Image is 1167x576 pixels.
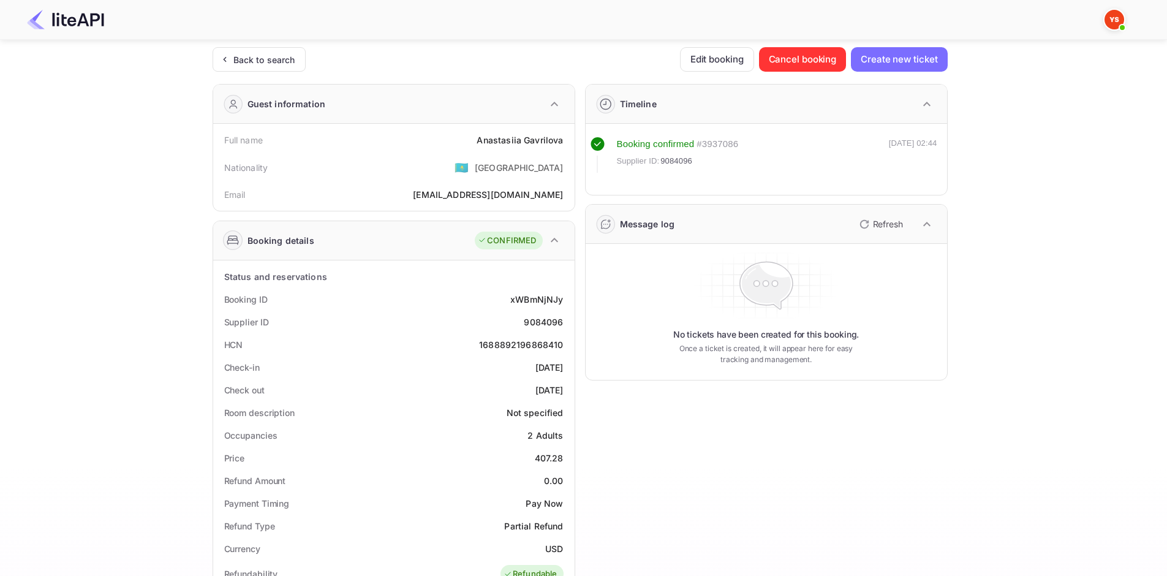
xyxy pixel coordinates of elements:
div: Booking ID [224,293,268,306]
button: Edit booking [680,47,754,72]
div: Anastasiia Gavrilova [477,134,563,146]
div: [DATE] 02:44 [889,137,937,173]
span: Supplier ID: [617,155,660,167]
div: # 3937086 [697,137,738,151]
div: [EMAIL_ADDRESS][DOMAIN_NAME] [413,188,563,201]
div: Message log [620,218,675,230]
img: LiteAPI Logo [27,10,104,29]
div: xWBmNjNJy [510,293,563,306]
div: Full name [224,134,263,146]
div: Status and reservations [224,270,327,283]
p: Once a ticket is created, it will appear here for easy tracking and management. [670,343,863,365]
div: 9084096 [524,316,563,328]
span: United States [455,156,469,178]
div: Check out [224,384,265,396]
div: Pay Now [526,497,563,510]
div: Refund Type [224,520,275,532]
div: Email [224,188,246,201]
div: Nationality [224,161,268,174]
div: Currency [224,542,260,555]
div: 0.00 [544,474,564,487]
div: Booking details [247,234,314,247]
div: Guest information [247,97,326,110]
div: Timeline [620,97,657,110]
div: HCN [224,338,243,351]
div: Back to search [233,53,295,66]
div: Partial Refund [504,520,563,532]
p: No tickets have been created for this booking. [673,328,859,341]
div: CONFIRMED [478,235,536,247]
div: Refund Amount [224,474,286,487]
div: Not specified [507,406,564,419]
div: Room description [224,406,295,419]
span: 9084096 [660,155,692,167]
button: Cancel booking [759,47,847,72]
div: Check-in [224,361,260,374]
div: [DATE] [535,384,564,396]
div: Booking confirmed [617,137,695,151]
div: Payment Timing [224,497,290,510]
div: 407.28 [535,452,564,464]
p: Refresh [873,218,903,230]
div: 2 Adults [527,429,563,442]
div: Supplier ID [224,316,269,328]
div: Price [224,452,245,464]
button: Refresh [852,214,908,234]
div: Occupancies [224,429,278,442]
div: [GEOGRAPHIC_DATA] [475,161,564,174]
div: 1688892196868410 [479,338,563,351]
img: Yandex Support [1105,10,1124,29]
button: Create new ticket [851,47,947,72]
div: USD [545,542,563,555]
div: [DATE] [535,361,564,374]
